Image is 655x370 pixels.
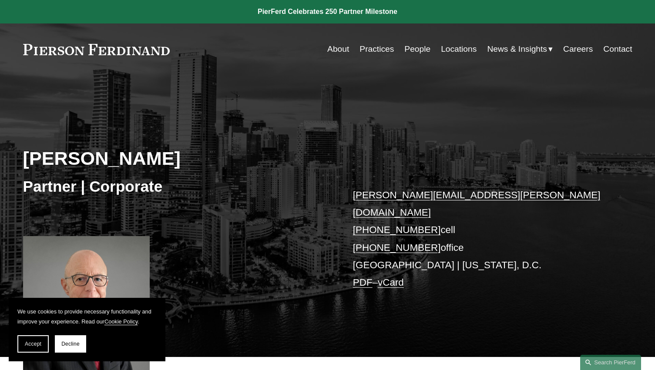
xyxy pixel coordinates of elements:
span: News & Insights [487,42,547,57]
a: Cookie Policy [104,318,138,325]
a: Practices [359,41,394,57]
a: People [404,41,430,57]
span: Decline [61,341,80,347]
a: [PERSON_NAME][EMAIL_ADDRESS][PERSON_NAME][DOMAIN_NAME] [353,190,601,218]
span: Accept [25,341,41,347]
button: Accept [17,335,49,353]
a: Locations [441,41,477,57]
a: Careers [563,41,593,57]
a: folder dropdown [487,41,553,57]
h3: Partner | Corporate [23,177,328,196]
h2: [PERSON_NAME] [23,147,328,170]
button: Decline [55,335,86,353]
section: Cookie banner [9,298,165,361]
p: cell office [GEOGRAPHIC_DATA] | [US_STATE], D.C. – [353,187,607,292]
a: Contact [603,41,632,57]
a: [PHONE_NUMBER] [353,224,441,235]
a: About [327,41,349,57]
a: PDF [353,277,373,288]
a: Search this site [580,355,641,370]
p: We use cookies to provide necessary functionality and improve your experience. Read our . [17,307,157,327]
a: vCard [378,277,404,288]
a: [PHONE_NUMBER] [353,242,441,253]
